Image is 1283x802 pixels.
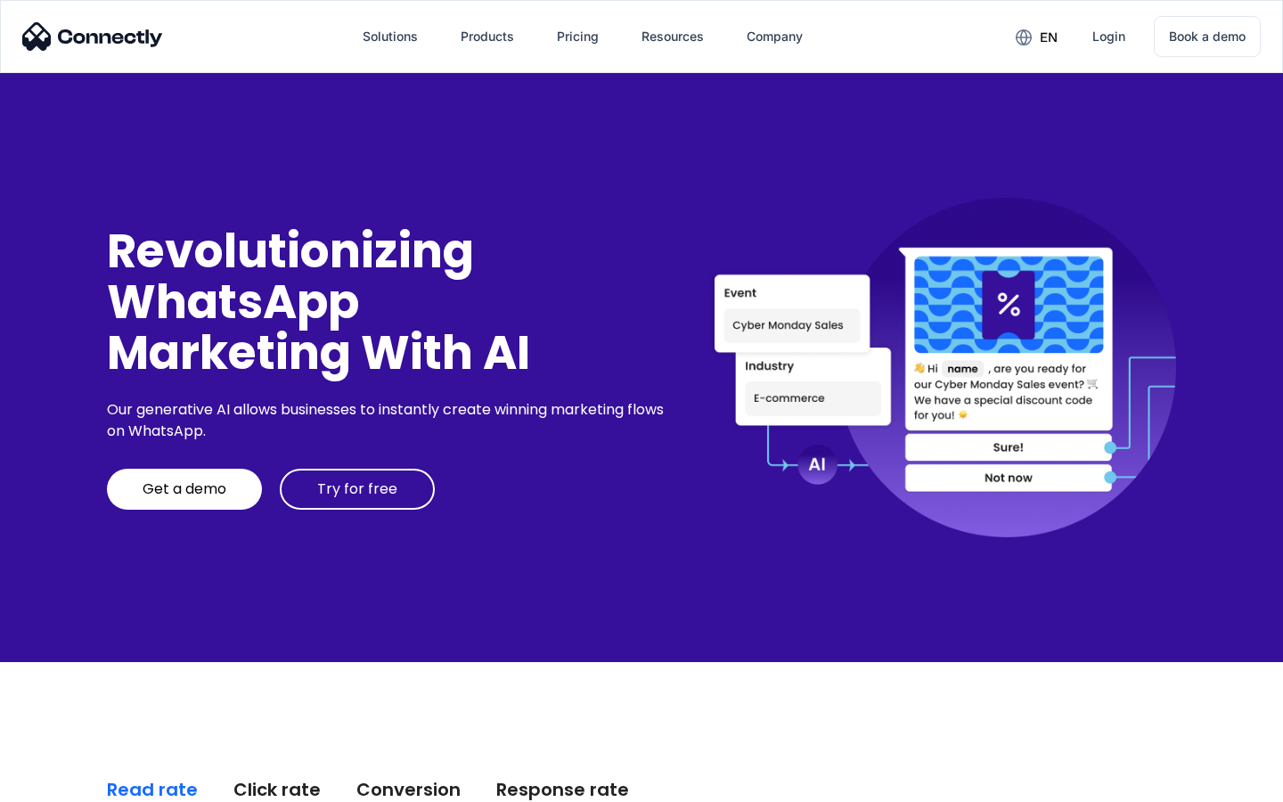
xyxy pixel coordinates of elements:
a: Book a demo [1154,16,1261,57]
div: Click rate [233,777,321,802]
div: Try for free [317,480,397,498]
div: Read rate [107,777,198,802]
div: Pricing [557,24,599,49]
div: Get a demo [143,480,226,498]
div: Solutions [363,24,418,49]
a: Try for free [280,469,435,510]
div: en [1040,25,1058,50]
div: Conversion [356,777,461,802]
div: Resources [641,24,704,49]
a: Login [1078,15,1140,58]
div: Response rate [496,777,629,802]
a: Get a demo [107,469,262,510]
div: Products [461,24,514,49]
div: Our generative AI allows businesses to instantly create winning marketing flows on WhatsApp. [107,399,670,442]
a: Pricing [543,15,613,58]
div: Login [1092,24,1125,49]
div: Company [747,24,803,49]
img: Connectly Logo [22,22,163,51]
div: Revolutionizing WhatsApp Marketing With AI [107,225,670,379]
